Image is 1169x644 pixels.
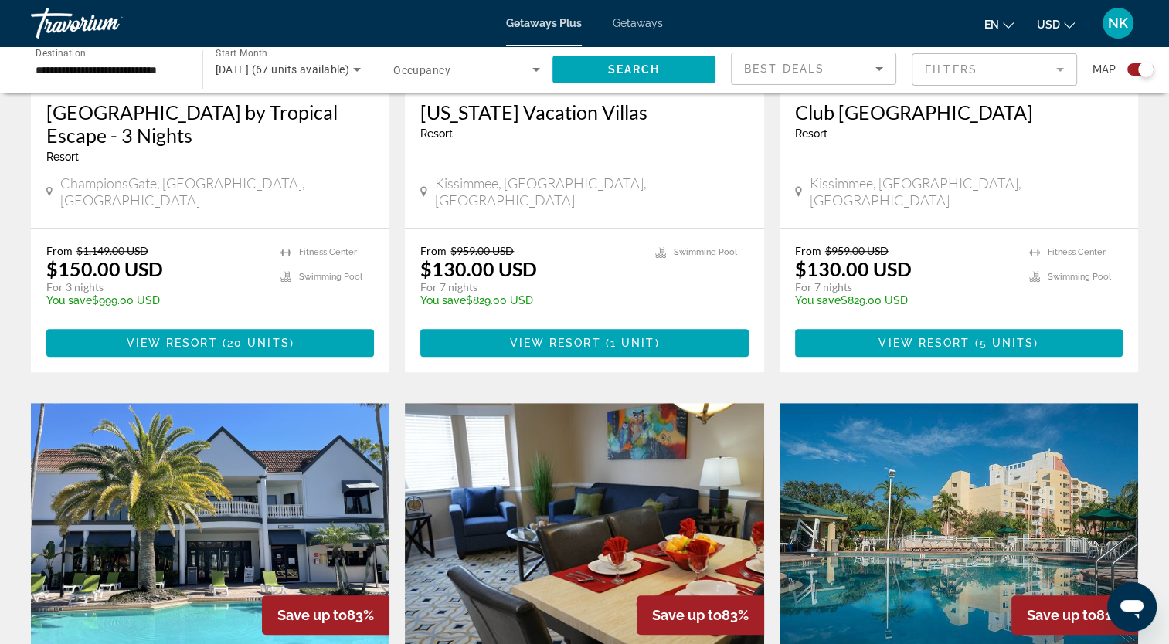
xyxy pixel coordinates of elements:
p: $150.00 USD [46,257,163,280]
div: 81% [1011,595,1138,635]
div: 83% [637,595,764,635]
span: Swimming Pool [1048,272,1111,282]
a: [GEOGRAPHIC_DATA] by Tropical Escape - 3 Nights [46,100,374,147]
span: Resort [795,127,827,140]
p: For 3 nights [46,280,265,294]
mat-select: Sort by [744,59,883,78]
span: Save up to [1027,607,1096,623]
p: For 7 nights [420,280,639,294]
span: $1,149.00 USD [76,244,148,257]
a: Getaways Plus [506,17,582,29]
span: Swimming Pool [299,272,362,282]
p: $130.00 USD [795,257,912,280]
span: Kissimmee, [GEOGRAPHIC_DATA], [GEOGRAPHIC_DATA] [810,175,1123,208]
span: Occupancy [393,64,450,76]
a: [US_STATE] Vacation Villas [420,100,748,124]
span: Map [1093,59,1116,80]
span: From [795,244,821,257]
span: Best Deals [744,63,824,75]
button: Change language [984,13,1014,36]
p: For 7 nights [795,280,1014,294]
span: en [984,19,999,31]
div: 83% [262,595,389,635]
span: View Resort [509,337,600,349]
span: 20 units [227,337,290,349]
span: Search [607,63,660,76]
span: Resort [420,127,453,140]
button: Change currency [1037,13,1075,36]
button: Search [552,56,716,83]
span: ( ) [970,337,1038,349]
button: View Resort(5 units) [795,329,1123,357]
span: ( ) [218,337,294,349]
span: 1 unit [610,337,655,349]
a: Club [GEOGRAPHIC_DATA] [795,100,1123,124]
p: $130.00 USD [420,257,537,280]
span: Swimming Pool [674,247,737,257]
span: From [46,244,73,257]
span: View Resort [127,337,218,349]
span: Fitness Center [299,247,357,257]
a: Travorium [31,3,185,43]
button: View Resort(20 units) [46,329,374,357]
p: $829.00 USD [420,294,639,307]
span: Save up to [277,607,347,623]
span: [DATE] (67 units available) [216,63,350,76]
span: Start Month [216,48,267,59]
span: You save [46,294,92,307]
p: $999.00 USD [46,294,265,307]
span: Resort [46,151,79,163]
span: $959.00 USD [825,244,889,257]
span: Save up to [652,607,722,623]
a: Getaways [613,17,663,29]
span: Kissimmee, [GEOGRAPHIC_DATA], [GEOGRAPHIC_DATA] [435,175,748,208]
span: You save [795,294,841,307]
span: You save [420,294,466,307]
button: User Menu [1098,7,1138,39]
span: NK [1108,15,1128,31]
button: View Resort(1 unit) [420,329,748,357]
span: 5 units [980,337,1035,349]
span: From [420,244,447,257]
span: ChampionsGate, [GEOGRAPHIC_DATA], [GEOGRAPHIC_DATA] [60,175,374,208]
span: USD [1037,19,1060,31]
span: ( ) [601,337,660,349]
button: Filter [912,53,1077,86]
span: $959.00 USD [450,244,514,257]
span: Fitness Center [1048,247,1106,257]
iframe: Button to launch messaging window [1107,582,1157,632]
span: Destination [36,47,86,58]
span: View Resort [878,337,970,349]
p: $829.00 USD [795,294,1014,307]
